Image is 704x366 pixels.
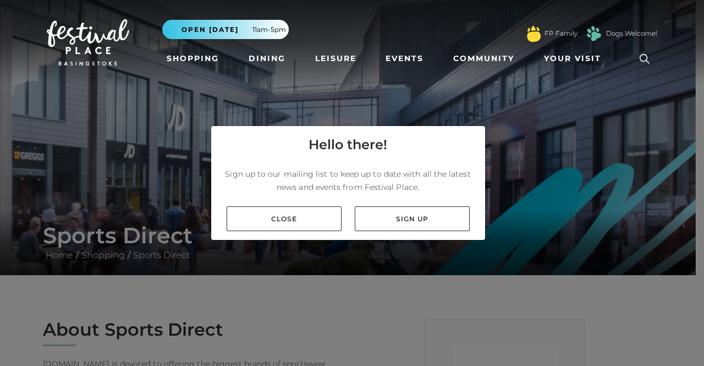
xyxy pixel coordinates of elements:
[540,48,611,69] a: Your Visit
[355,206,470,231] a: Sign up
[381,48,428,69] a: Events
[162,20,289,39] button: Open [DATE] 11am-5pm
[606,29,657,39] a: Dogs Welcome!
[311,48,361,69] a: Leisure
[544,53,601,64] span: Your Visit
[309,135,387,155] h4: Hello there!
[220,167,476,194] p: Sign up to our mailing list to keep up to date with all the latest news and events from Festival ...
[162,48,223,69] a: Shopping
[449,48,519,69] a: Community
[244,48,290,69] a: Dining
[227,206,342,231] a: Close
[47,19,129,65] img: Festival Place Logo
[182,25,239,35] span: Open [DATE]
[252,25,286,35] span: 11am-5pm
[544,29,577,39] a: FP Family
